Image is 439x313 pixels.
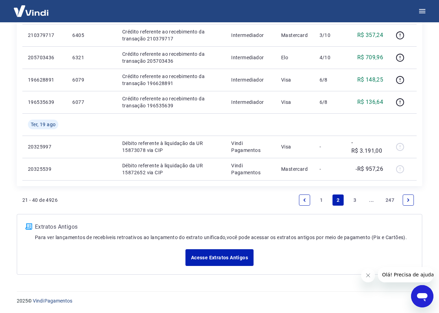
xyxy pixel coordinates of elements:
p: 3/10 [320,32,340,39]
p: R$ 148,25 [357,76,383,84]
p: 6077 [72,99,111,106]
p: Vindi Pagamentos [231,140,270,154]
p: R$ 357,24 [357,31,383,39]
p: - [320,166,340,173]
p: 20325997 [28,143,61,150]
p: Visa [281,99,308,106]
p: R$ 709,96 [357,53,383,62]
a: Vindi Pagamentos [33,298,72,304]
ul: Pagination [296,192,417,208]
p: Mastercard [281,166,308,173]
p: Extratos Antigos [35,223,414,231]
p: Intermediador [231,76,270,83]
p: Visa [281,143,308,150]
a: Page 1 [316,194,327,206]
p: Débito referente à liquidação da UR 15873078 via CIP [122,140,220,154]
span: Olá! Precisa de ajuda? [4,5,59,10]
p: Intermediador [231,99,270,106]
p: Intermediador [231,32,270,39]
p: 210379717 [28,32,61,39]
p: 21 - 40 de 4926 [22,197,58,204]
p: 196535639 [28,99,61,106]
a: Next page [403,194,414,206]
img: ícone [25,223,32,230]
iframe: Fechar mensagem [361,268,375,282]
p: - [320,143,340,150]
p: Crédito referente ao recebimento da transação 205703436 [122,51,220,64]
p: Visa [281,76,308,83]
p: 205703436 [28,54,61,61]
p: Mastercard [281,32,308,39]
span: Ter, 19 ago [31,121,56,128]
p: Débito referente à liquidação da UR 15872652 via CIP [122,162,220,176]
p: 6321 [72,54,111,61]
p: 6/8 [320,76,340,83]
a: Previous page [299,194,310,206]
p: 6405 [72,32,111,39]
p: -R$ 3.191,00 [351,138,383,155]
a: Page 247 [383,194,397,206]
iframe: Botão para abrir a janela de mensagens [411,285,433,307]
p: 4/10 [320,54,340,61]
p: Vindi Pagamentos [231,162,270,176]
p: 6/8 [320,99,340,106]
a: Page 2 is your current page [332,194,344,206]
p: 2025 © [17,297,422,305]
p: 196628891 [28,76,61,83]
a: Page 3 [349,194,360,206]
a: Acesse Extratos Antigos [185,249,254,266]
p: Intermediador [231,54,270,61]
a: Jump forward [366,194,377,206]
p: Para ver lançamentos de recebíveis retroativos ao lançamento do extrato unificado, você pode aces... [35,234,414,241]
p: 20325539 [28,166,61,173]
p: 6079 [72,76,111,83]
p: -R$ 957,26 [356,165,383,173]
p: Elo [281,54,308,61]
p: Crédito referente ao recebimento da transação 196535639 [122,95,220,109]
p: Crédito referente ao recebimento da transação 196628891 [122,73,220,87]
iframe: Mensagem da empresa [378,267,433,282]
p: Crédito referente ao recebimento da transação 210379717 [122,28,220,42]
img: Vindi [8,0,54,22]
p: R$ 136,64 [357,98,383,106]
